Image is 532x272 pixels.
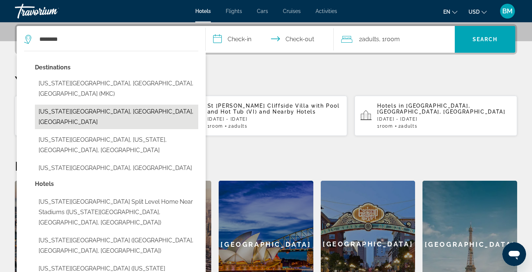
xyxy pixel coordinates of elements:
[380,124,393,129] span: Room
[385,36,400,43] span: Room
[469,6,487,17] button: Change currency
[228,124,248,129] span: 2
[210,124,223,129] span: Room
[15,95,177,136] button: Tanzania Safari Lodge ([GEOGRAPHIC_DATA], TZ) and Nearby Hotels[DATE] - [DATE]1Room2Adults
[17,26,515,53] div: Search widget
[226,8,242,14] a: Flights
[208,117,342,122] p: [DATE] - [DATE]
[15,73,517,88] p: Your Recent Searches
[35,76,198,101] button: Select city: Kansas City, MO, United States (MKC)
[502,242,526,266] iframe: Button to launch messaging window
[35,179,198,189] p: Hotel options
[379,34,400,45] span: , 1
[15,158,517,173] h2: Featured Destinations
[35,233,198,258] button: Select hotel: Kansas Country Inn (Oakley, KS, US)
[398,124,418,129] span: 2
[316,8,337,14] a: Activities
[35,62,198,73] p: City options
[443,6,457,17] button: Change language
[195,8,211,14] a: Hotels
[377,117,511,122] p: [DATE] - [DATE]
[401,124,417,129] span: Adults
[455,26,515,53] button: Search
[35,133,198,157] button: Select city: Kansas City International Airport, Missouri, MO, United States
[15,1,89,21] a: Travorium
[206,26,334,53] button: Select check in and out date
[498,3,517,19] button: User Menu
[443,9,450,15] span: en
[208,103,340,115] span: St [PERSON_NAME] Cliffside Villa with Pool and Hot Tub (VI)
[35,161,198,175] button: Select city: Kansas City, United States
[257,8,268,14] a: Cars
[377,124,393,129] span: 1
[185,95,347,136] button: St [PERSON_NAME] Cliffside Villa with Pool and Hot Tub (VI) and Nearby Hotels[DATE] - [DATE]1Room...
[377,103,404,109] span: Hotels in
[469,9,480,15] span: USD
[283,8,301,14] a: Cruises
[473,36,498,42] span: Search
[377,103,505,115] span: [GEOGRAPHIC_DATA], [GEOGRAPHIC_DATA], [GEOGRAPHIC_DATA]
[208,124,223,129] span: 1
[355,95,517,136] button: Hotels in [GEOGRAPHIC_DATA], [GEOGRAPHIC_DATA], [GEOGRAPHIC_DATA][DATE] - [DATE]1Room2Adults
[259,109,316,115] span: and Nearby Hotels
[39,34,194,45] input: Search hotel destination
[231,124,248,129] span: Adults
[362,36,379,43] span: Adults
[35,195,198,230] button: Select hotel: Kansas City Split level Home Near Stadiums (Kansas City, MO, US)
[334,26,455,53] button: Travelers: 2 adults, 0 children
[35,105,198,129] button: Select city: Kansas City, KS, United States
[502,7,513,15] span: BM
[359,34,379,45] span: 2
